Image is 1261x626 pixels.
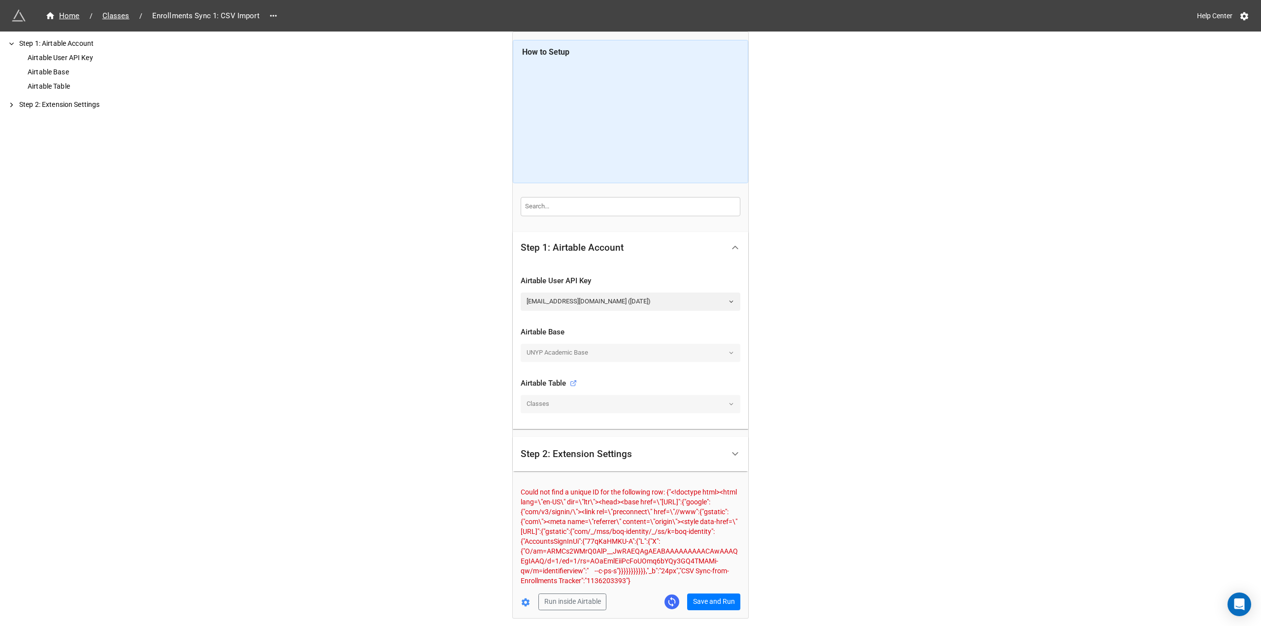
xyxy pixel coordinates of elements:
[522,47,569,57] b: How to Setup
[664,594,679,609] a: Sync Base Structure
[521,327,740,338] div: Airtable Base
[513,232,748,264] div: Step 1: Airtable Account
[90,11,93,21] li: /
[521,197,740,216] input: Search...
[538,593,606,610] button: Run inside Airtable
[521,275,740,287] div: Airtable User API Key
[522,62,739,175] iframe: Import CSVs into Airtable Automatically using miniExtensions (2020 version)
[146,10,265,22] span: Enrollments Sync 1: CSV Import
[26,67,158,77] div: Airtable Base
[45,10,80,22] div: Home
[521,243,624,253] div: Step 1: Airtable Account
[521,449,632,459] div: Step 2: Extension Settings
[521,378,577,390] div: Airtable Table
[513,264,748,429] div: Step 1: Airtable Account
[12,9,26,23] img: miniextensions-icon.73ae0678.png
[26,53,158,63] div: Airtable User API Key
[39,10,86,22] a: Home
[687,593,740,610] button: Save and Run
[1228,593,1251,616] div: Open Intercom Messenger
[17,99,158,110] div: Step 2: Extension Settings
[26,81,158,92] div: Airtable Table
[97,10,135,22] a: Classes
[39,10,265,22] nav: breadcrumb
[139,11,142,21] li: /
[513,437,748,472] div: Step 2: Extension Settings
[1190,7,1239,25] a: Help Center
[521,487,740,586] p: Could not find a unique ID for the following row: {"<!doctype html><html lang=\"en-US\" dir=\"ltr...
[17,38,158,49] div: Step 1: Airtable Account
[521,293,740,310] a: [EMAIL_ADDRESS][DOMAIN_NAME] ([DATE])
